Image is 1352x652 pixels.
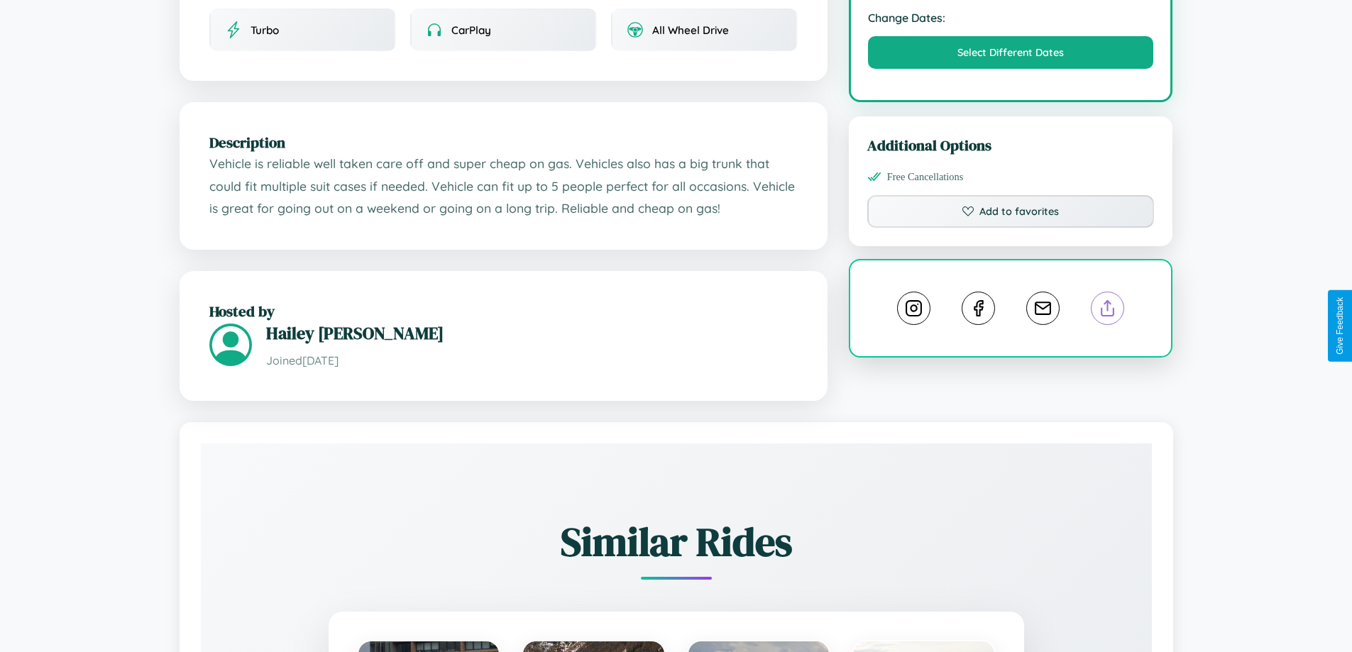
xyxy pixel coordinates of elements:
[251,23,279,37] span: Turbo
[867,135,1155,155] h3: Additional Options
[251,514,1102,569] h2: Similar Rides
[266,350,798,371] p: Joined [DATE]
[867,195,1155,228] button: Add to favorites
[652,23,729,37] span: All Wheel Drive
[1335,297,1345,355] div: Give Feedback
[451,23,491,37] span: CarPlay
[868,11,1154,25] strong: Change Dates:
[868,36,1154,69] button: Select Different Dates
[209,153,798,220] p: Vehicle is reliable well taken care off and super cheap on gas. Vehicles also has a big trunk tha...
[209,301,798,321] h2: Hosted by
[887,171,964,183] span: Free Cancellations
[209,132,798,153] h2: Description
[266,321,798,345] h3: Hailey [PERSON_NAME]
